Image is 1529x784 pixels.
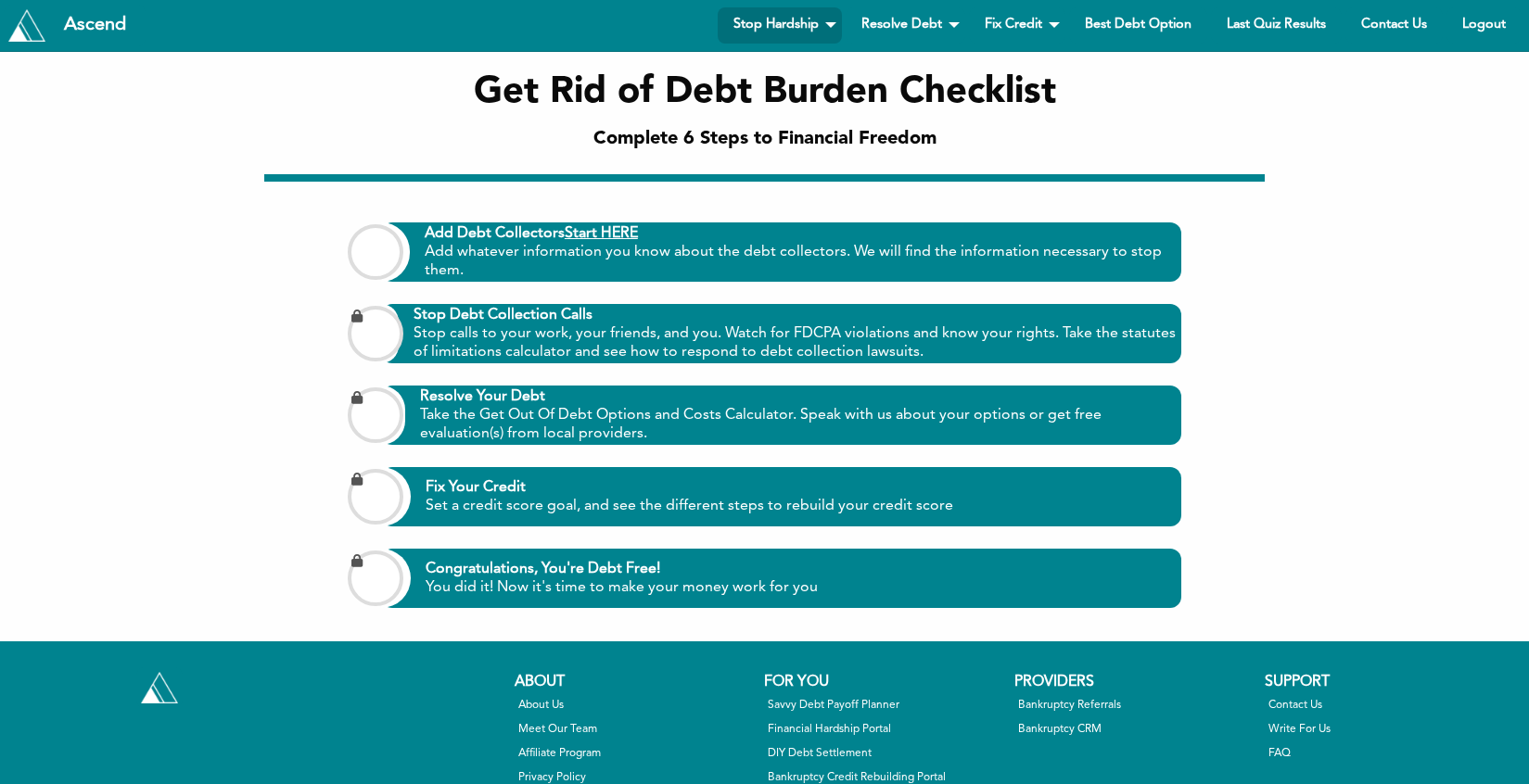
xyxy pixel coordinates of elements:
[426,480,526,495] b: Fix Your Credit
[1268,697,1502,714] a: Contact Us
[414,308,592,322] b: Stop Debt Collection Calls
[348,387,403,443] input: Resolve Your Debt Take the Get Out Of Debt Options and Costs Calculator. Speak with us about your...
[414,324,1181,361] span: Stop calls to your work, your friends, and you. Watch for FDCPA violations and know your rights. ...
[426,578,818,597] span: You did it! Now it's time to make your money work for you
[1345,7,1443,44] a: Contact Us
[420,389,545,404] b: Resolve Your Debt
[515,671,756,693] div: About
[348,550,403,606] input: Congratulations, You're Debt Free! You did it! Now it's time to make your money work for you
[518,697,752,714] a: About Us
[1268,745,1502,762] a: FAQ
[718,7,842,44] a: Stop Hardship
[565,226,638,241] a: Start HERE
[4,5,146,45] a: Tryascend.com Ascend
[768,721,1001,738] a: Financial Hardship Portal
[425,226,638,241] b: Add Debt Collectors
[518,721,752,738] a: Meet Our Team
[1069,7,1207,44] a: Best Debt Option
[1265,671,1506,693] div: Support
[8,9,45,41] img: Tryascend.com
[1446,7,1522,44] a: Logout
[1018,697,1252,714] a: Bankruptcy Referrals
[474,126,1056,152] h2: Complete 6 Steps to Financial Freedom
[764,671,1005,693] div: For You
[1018,721,1252,738] a: Bankruptcy CRM
[426,562,660,576] b: Congratulations, You're Debt Free!
[1014,671,1255,693] div: Providers
[518,745,752,762] a: Affiliate Program
[474,67,1056,119] h1: Get Rid of Debt Burden Checklist
[425,243,1181,280] span: Add whatever information you know about the debt collectors. We will find the information necessa...
[420,406,1181,443] span: Take the Get Out Of Debt Options and Costs Calculator. Speak with us about your options or get fr...
[141,672,178,703] img: Tryascend.com
[969,7,1065,44] a: Fix Credit
[49,16,141,34] div: Ascend
[846,7,965,44] a: Resolve Debt
[348,306,403,361] input: Stop Debt Collection Calls Stop calls to your work, your friends, and you. Watch for FDCPA violat...
[426,497,953,515] span: Set a credit score goal, and see the different steps to rebuild your credit score
[348,224,403,280] input: Add Debt CollectorsStart HERE Add whatever information you know about the debt collectors. We wil...
[136,667,183,708] a: Tryascend.com
[768,745,1001,762] a: DIY Debt Settlement
[768,697,1001,714] a: Savvy Debt Payoff Planner
[1268,721,1502,738] a: Write For Us
[348,469,403,525] input: Fix Your Credit Set a credit score goal, and see the different steps to rebuild your credit score
[1211,7,1342,44] a: Last Quiz Results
